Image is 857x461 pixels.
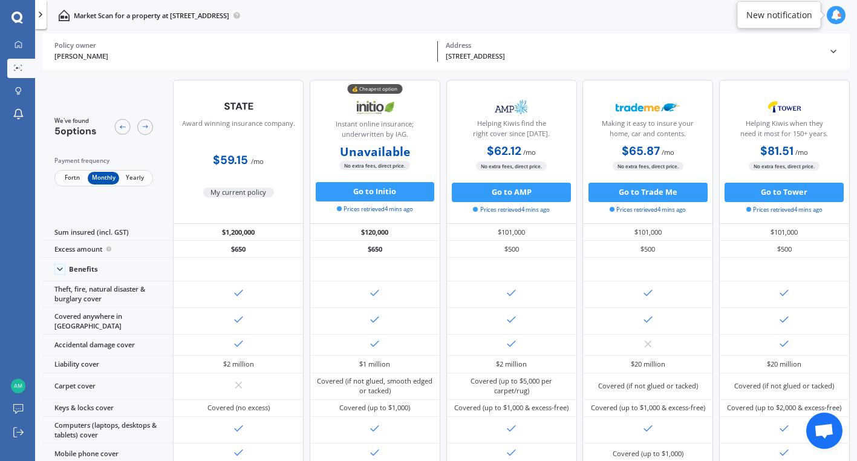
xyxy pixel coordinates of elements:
[582,241,713,258] div: $500
[746,206,823,214] span: Prices retrieved 4 mins ago
[42,417,173,443] div: Computers (laptops, desktops & tablets) cover
[74,11,229,21] p: Market Scan for a property at [STREET_ADDRESS]
[598,381,698,391] div: Covered (if not glued or tacked)
[662,148,674,157] span: / mo
[42,281,173,308] div: Theft, fire, natural disaster & burglary cover
[591,403,705,413] div: Covered (up to $1,000 & excess-free)
[343,96,407,120] img: Initio.webp
[487,143,521,159] b: $62.12
[476,162,547,171] span: No extra fees, direct price.
[523,148,536,157] span: / mo
[316,182,435,201] button: Go to Initio
[591,119,705,143] div: Making it easy to insure your home, car and contents.
[11,379,25,393] img: e34a294212599b65e0006bf806489548
[719,241,850,258] div: $500
[610,206,686,214] span: Prices retrieved 4 mins ago
[173,241,304,258] div: $650
[613,162,683,171] span: No extra fees, direct price.
[223,359,254,369] div: $2 million
[42,224,173,241] div: Sum insured (incl. GST)
[42,373,173,400] div: Carpet cover
[203,188,275,197] span: My current policy
[746,9,812,21] div: New notification
[588,183,708,202] button: Go to Trade Me
[719,224,850,241] div: $101,000
[725,183,844,202] button: Go to Tower
[795,148,808,157] span: / mo
[480,95,544,119] img: AMP.webp
[310,224,440,241] div: $120,000
[317,376,433,396] div: Covered (if not glued, smooth edged or tacked)
[473,206,549,214] span: Prices retrieved 4 mins ago
[173,224,304,241] div: $1,200,000
[251,157,264,166] span: / mo
[54,117,97,125] span: We've found
[452,183,571,202] button: Go to AMP
[58,10,70,21] img: home-and-contents.b802091223b8502ef2dd.svg
[454,376,570,396] div: Covered (up to $5,000 per carpet/rug)
[347,84,402,94] div: 💰 Cheapest option
[54,156,153,166] div: Payment frequency
[318,119,432,143] div: Instant online insurance; underwritten by IAG.
[728,119,841,143] div: Helping Kiwis when they need it most for 150+ years.
[582,224,713,241] div: $101,000
[760,143,793,159] b: $81.51
[767,359,801,369] div: $20 million
[359,359,390,369] div: $1 million
[446,241,577,258] div: $500
[613,449,683,459] div: Covered (up to $1,000)
[337,205,413,214] span: Prices retrieved 4 mins ago
[622,143,660,159] b: $65.87
[42,356,173,373] div: Liability cover
[182,119,295,143] div: Award winning insurance company.
[631,359,665,369] div: $20 million
[727,403,841,413] div: Covered (up to $2,000 & excess-free)
[339,403,410,413] div: Covered (up to $1,000)
[54,41,429,50] div: Policy owner
[207,403,270,413] div: Covered (no excess)
[310,241,440,258] div: $650
[42,241,173,258] div: Excess amount
[42,335,173,356] div: Accidental damage cover
[446,51,821,62] div: [STREET_ADDRESS]
[69,265,98,273] div: Benefits
[454,119,568,143] div: Helping Kiwis find the right cover since [DATE].
[213,152,248,168] b: $59.15
[42,400,173,417] div: Keys & locks cover
[119,172,151,185] span: Yearly
[339,161,410,170] span: No extra fees, direct price.
[207,95,271,118] img: State-text-1.webp
[42,308,173,335] div: Covered anywhere in [GEOGRAPHIC_DATA]
[734,381,834,391] div: Covered (if not glued or tacked)
[88,172,119,185] span: Monthly
[806,413,842,449] a: Open chat
[446,224,577,241] div: $101,000
[54,125,97,137] span: 5 options
[752,95,816,119] img: Tower.webp
[616,95,680,119] img: Trademe.webp
[56,172,88,185] span: Fortn
[54,51,429,62] div: [PERSON_NAME]
[749,162,820,171] span: No extra fees, direct price.
[496,359,527,369] div: $2 million
[454,403,569,413] div: Covered (up to $1,000 & excess-free)
[446,41,821,50] div: Address
[340,147,410,157] b: Unavailable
